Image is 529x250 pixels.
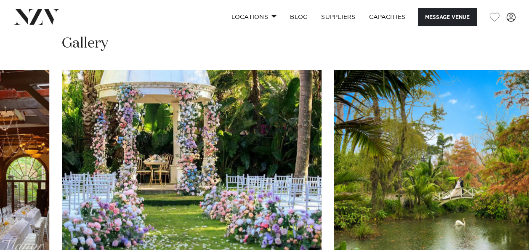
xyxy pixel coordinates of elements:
[362,8,412,26] a: Capacities
[62,34,108,53] h2: Gallery
[224,8,283,26] a: Locations
[13,9,59,24] img: nzv-logo.png
[283,8,314,26] a: BLOG
[418,8,477,26] button: Message Venue
[314,8,362,26] a: SUPPLIERS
